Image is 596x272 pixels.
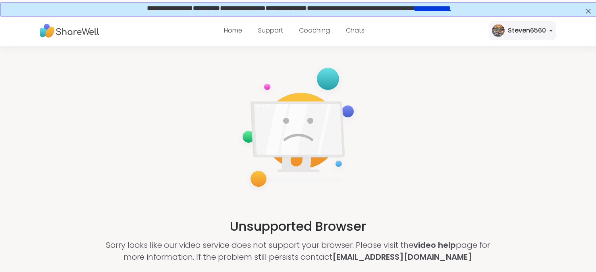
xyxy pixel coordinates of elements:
a: Support [258,26,283,35]
a: Home [224,26,242,35]
div: Steven6560 [508,26,546,35]
a: [EMAIL_ADDRESS][DOMAIN_NAME] [333,251,473,262]
a: Chats [346,26,365,35]
a: Coaching [299,26,330,35]
p: Sorry looks like our video service does not support your browser. Please visit the page for more ... [99,239,497,263]
img: not-supported [236,63,360,195]
img: Steven6560 [492,24,505,37]
img: ShareWell Nav Logo [40,20,99,42]
a: video help [413,239,456,251]
h2: Unsupported Browser [230,217,366,236]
